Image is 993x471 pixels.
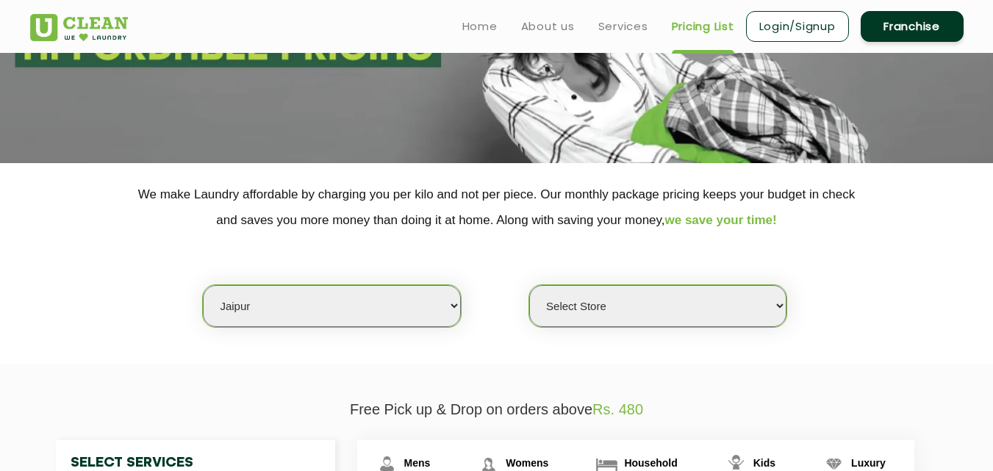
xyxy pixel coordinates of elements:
[521,18,575,35] a: About us
[624,457,677,469] span: Household
[404,457,431,469] span: Mens
[598,18,648,35] a: Services
[30,14,128,41] img: UClean Laundry and Dry Cleaning
[746,11,849,42] a: Login/Signup
[861,11,964,42] a: Franchise
[592,401,643,417] span: Rs. 480
[506,457,548,469] span: Womens
[30,401,964,418] p: Free Pick up & Drop on orders above
[672,18,734,35] a: Pricing List
[30,181,964,233] p: We make Laundry affordable by charging you per kilo and not per piece. Our monthly package pricin...
[462,18,498,35] a: Home
[851,457,886,469] span: Luxury
[665,213,777,227] span: we save your time!
[753,457,775,469] span: Kids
